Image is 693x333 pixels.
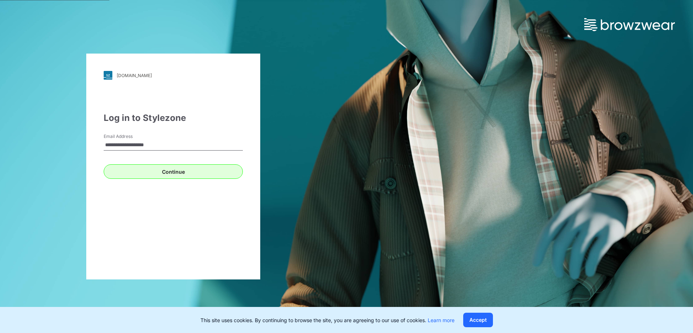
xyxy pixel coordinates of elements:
[117,73,152,78] div: [DOMAIN_NAME]
[104,164,243,179] button: Continue
[428,317,455,323] a: Learn more
[463,313,493,327] button: Accept
[104,111,243,125] div: Log in to Stylezone
[200,316,455,324] p: This site uses cookies. By continuing to browse the site, you are agreeing to our use of cookies.
[104,71,243,80] a: [DOMAIN_NAME]
[104,71,112,80] img: svg+xml;base64,PHN2ZyB3aWR0aD0iMjgiIGhlaWdodD0iMjgiIHZpZXdCb3g9IjAgMCAyOCAyOCIgZmlsbD0ibm9uZSIgeG...
[104,133,154,140] label: Email Address
[584,18,675,31] img: browzwear-logo.73288ffb.svg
